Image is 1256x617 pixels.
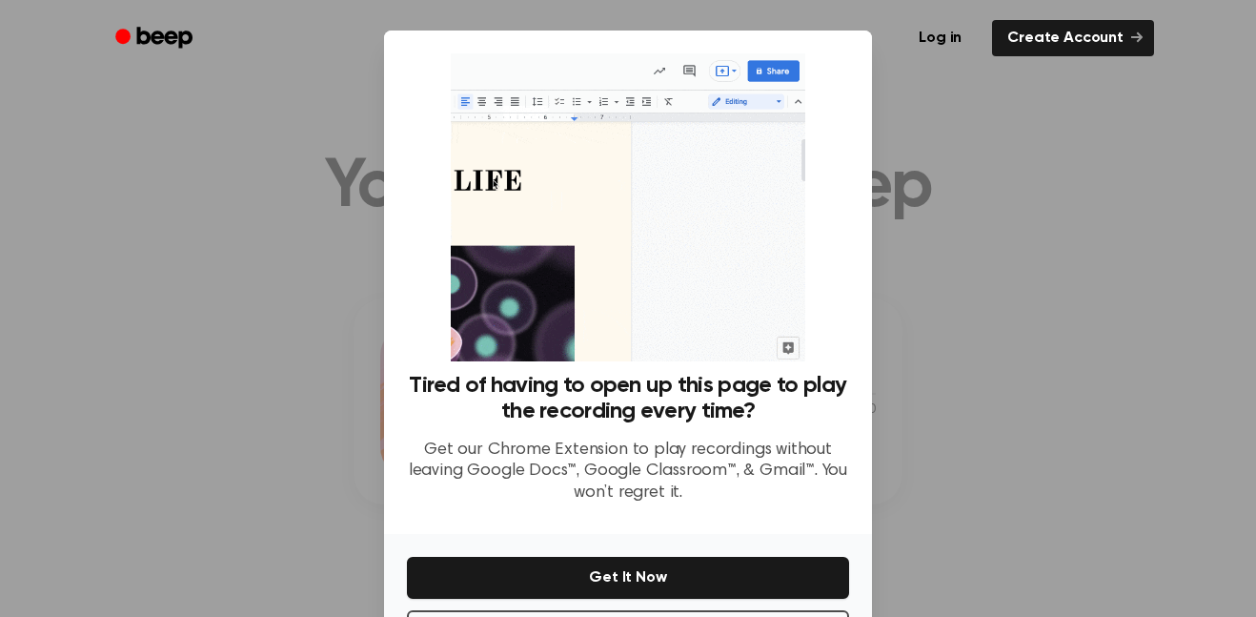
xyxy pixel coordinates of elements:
a: Beep [102,20,210,57]
p: Get our Chrome Extension to play recordings without leaving Google Docs™, Google Classroom™, & Gm... [407,440,849,504]
img: Beep extension in action [451,53,804,361]
a: Create Account [992,20,1154,56]
button: Get It Now [407,557,849,599]
a: Log in [900,16,981,60]
h3: Tired of having to open up this page to play the recording every time? [407,373,849,424]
